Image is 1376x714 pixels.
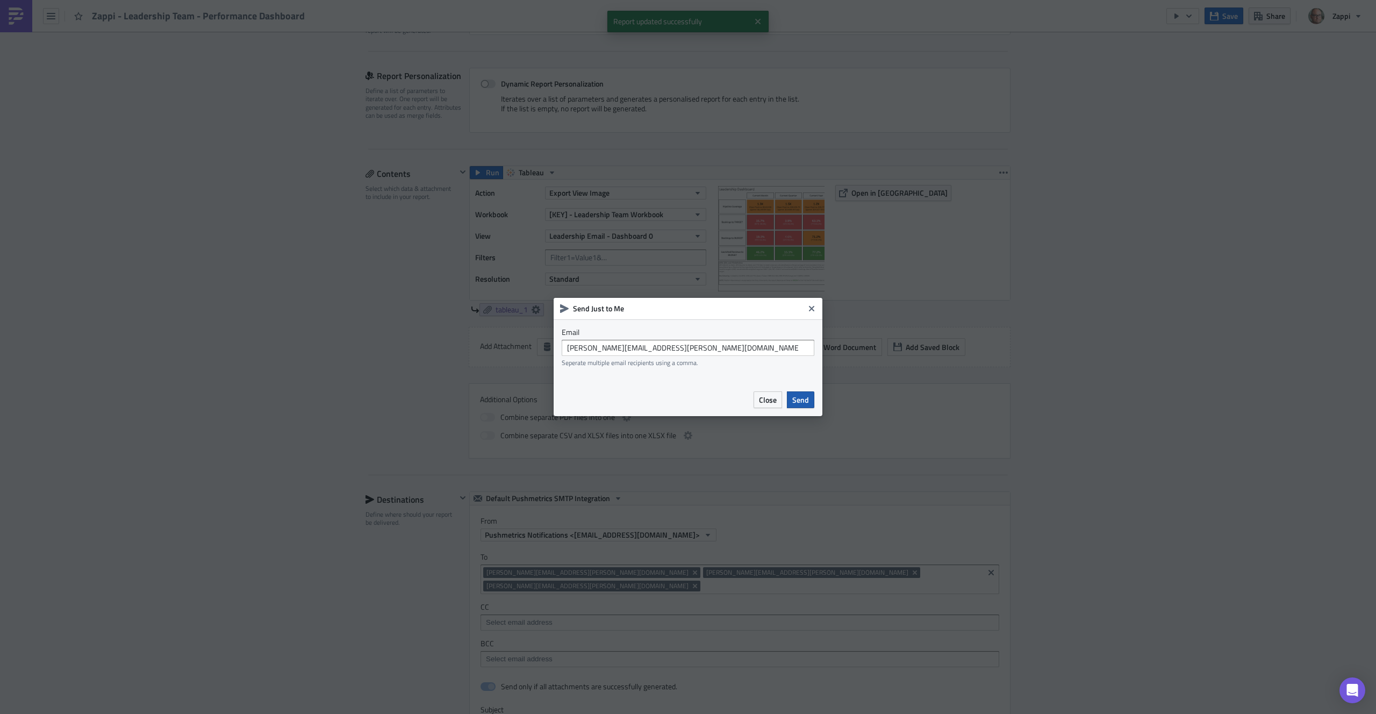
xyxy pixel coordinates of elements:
span: Close [759,394,777,405]
button: Close [754,391,782,408]
div: Seperate multiple email recipients using a comma. [562,359,814,367]
p: Click to explore the data in more detail. [4,4,513,13]
body: Rich Text Area. Press ALT-0 for help. [4,4,513,72]
span: Send [792,394,809,405]
h6: Send Just to Me [573,304,804,313]
a: HERE [20,4,41,13]
button: Send [787,391,814,408]
button: Close [804,301,820,317]
div: Open Intercom Messenger [1339,677,1365,703]
label: Email [562,327,814,337]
